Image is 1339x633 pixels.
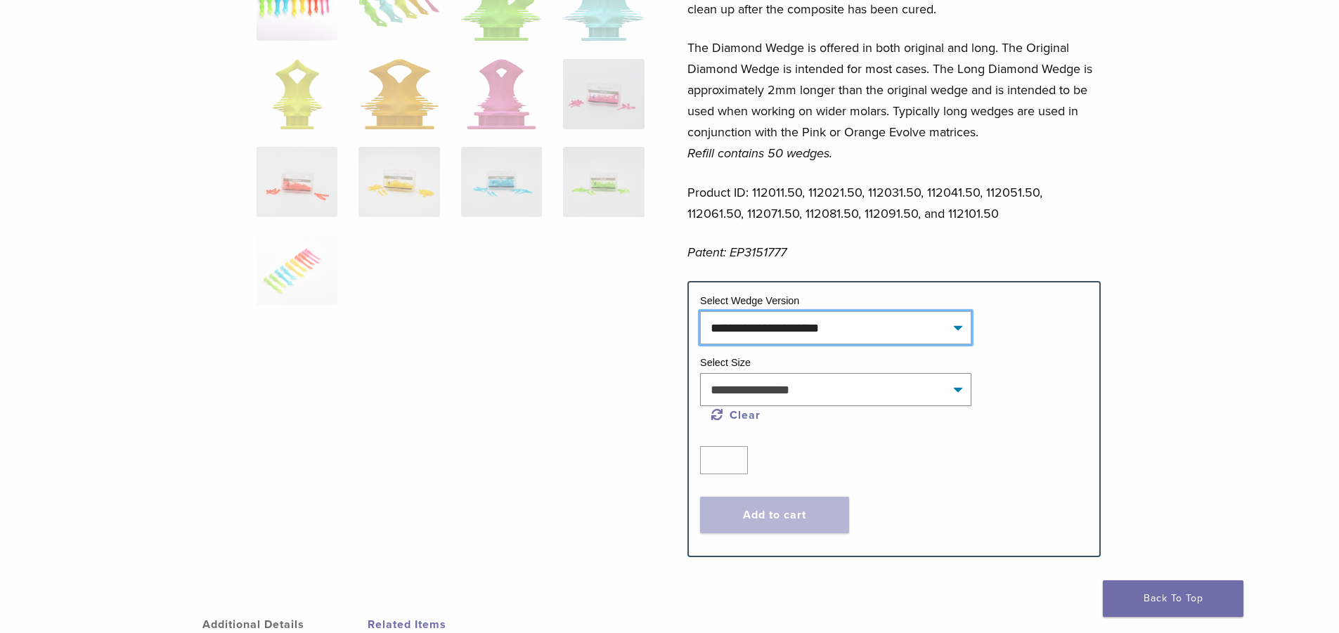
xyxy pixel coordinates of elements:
[700,357,751,368] label: Select Size
[687,182,1101,224] p: Product ID: 112011.50, 112021.50, 112031.50, 112041.50, 112051.50, 112061.50, 112071.50, 112081.5...
[257,235,337,306] img: Diamond Wedge and Long Diamond Wedge - Image 13
[700,497,849,533] button: Add to cart
[563,147,644,217] img: Diamond Wedge and Long Diamond Wedge - Image 12
[700,295,799,306] label: Select Wedge Version
[563,59,644,129] img: Diamond Wedge and Long Diamond Wedge - Image 8
[687,37,1101,164] p: The Diamond Wedge is offered in both original and long. The Original Diamond Wedge is intended fo...
[272,59,323,129] img: Diamond Wedge and Long Diamond Wedge - Image 5
[358,147,439,217] img: Diamond Wedge and Long Diamond Wedge - Image 10
[461,147,542,217] img: Diamond Wedge and Long Diamond Wedge - Image 11
[711,408,761,422] a: Clear
[467,59,536,129] img: Diamond Wedge and Long Diamond Wedge - Image 7
[361,59,439,129] img: Diamond Wedge and Long Diamond Wedge - Image 6
[1103,580,1243,617] a: Back To Top
[687,244,787,260] em: Patent: EP3151777
[687,145,832,161] em: Refill contains 50 wedges.
[257,147,337,217] img: Diamond Wedge and Long Diamond Wedge - Image 9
